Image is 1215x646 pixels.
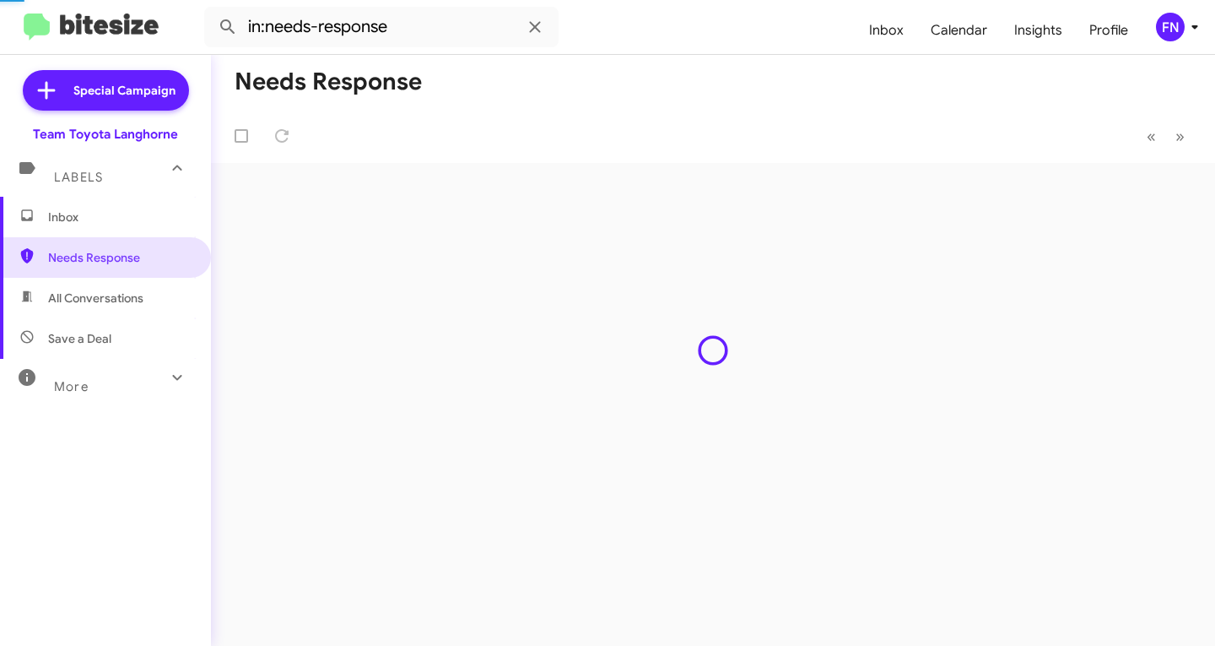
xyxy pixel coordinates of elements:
[54,379,89,394] span: More
[23,70,189,111] a: Special Campaign
[235,68,422,95] h1: Needs Response
[1165,119,1195,154] button: Next
[48,330,111,347] span: Save a Deal
[48,209,192,225] span: Inbox
[204,7,559,47] input: Search
[48,290,143,307] span: All Conversations
[1001,6,1076,55] a: Insights
[917,6,1001,55] a: Calendar
[856,6,917,55] a: Inbox
[1147,126,1156,147] span: «
[73,82,175,99] span: Special Campaign
[48,249,192,266] span: Needs Response
[33,126,178,143] div: Team Toyota Langhorne
[1156,13,1185,41] div: FN
[1137,119,1166,154] button: Previous
[1175,126,1185,147] span: »
[1076,6,1142,55] a: Profile
[1142,13,1196,41] button: FN
[54,170,103,185] span: Labels
[1137,119,1195,154] nav: Page navigation example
